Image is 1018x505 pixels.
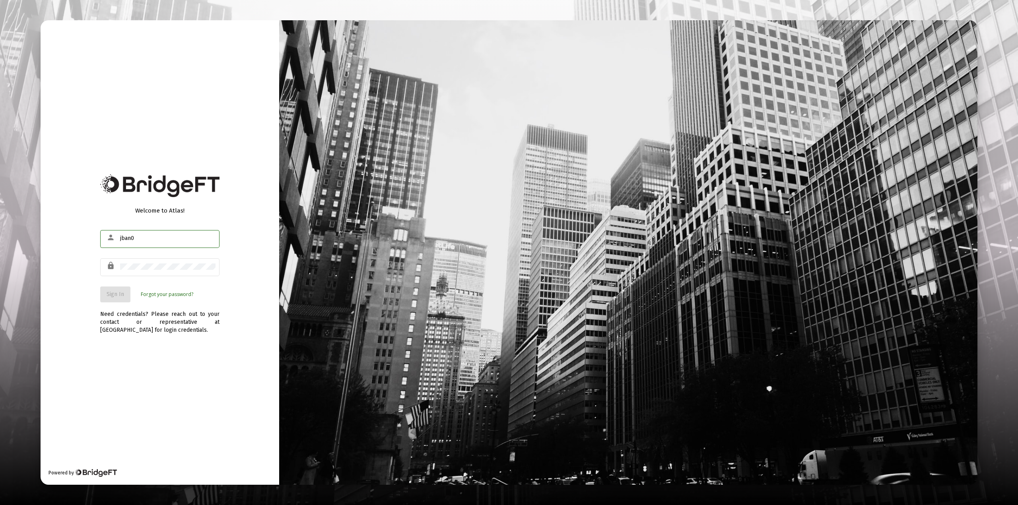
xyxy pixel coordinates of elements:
img: Bridge Financial Technology Logo [75,469,117,477]
mat-icon: lock [107,261,116,271]
img: npw-badge-icon-locked.svg [206,264,212,270]
a: Forgot your password? [141,290,193,298]
div: Need credentials? Please reach out to your contact or representative at [GEOGRAPHIC_DATA] for log... [100,302,220,334]
span: Sign In [107,291,124,298]
div: Powered by [49,469,117,477]
img: Bridge Financial Technology Logo [100,174,220,197]
mat-icon: person [107,233,116,242]
input: Email or Username [120,235,216,242]
div: Welcome to Atlas! [100,207,220,215]
button: Sign In [100,286,130,302]
img: npw-badge-icon-locked.svg [206,236,212,242]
